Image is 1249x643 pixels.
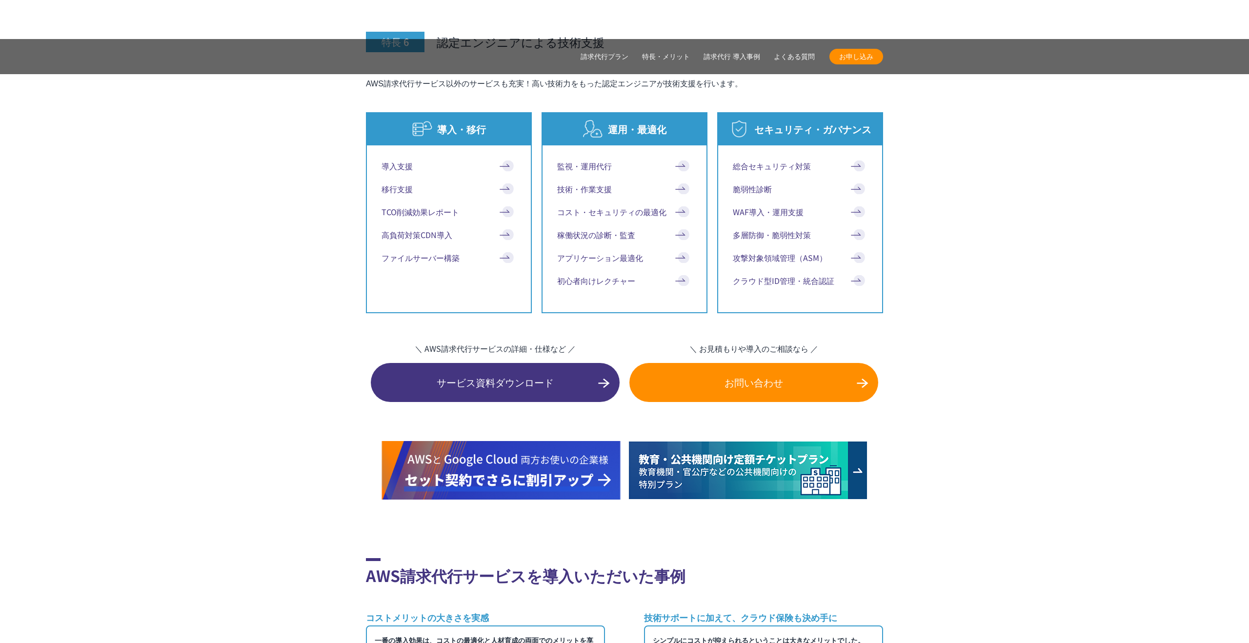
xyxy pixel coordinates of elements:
[366,611,605,623] h3: コストメリットの大きさを実感
[644,611,883,623] h3: 技術サポートに加えて、クラウド保険も決め手に
[774,52,815,62] a: よくある質問
[829,52,883,62] span: お申し込み
[382,160,516,172] a: 導入支援
[608,122,666,137] p: 運用・最適化
[829,49,883,64] a: お申し込み
[366,77,883,91] p: AWS請求代行サービス以外のサービスも充実！高い技術力をもった認定エンジニアが技術支援を行います。
[437,122,486,137] p: 導入・移行
[557,183,692,195] a: 技術・作業支援
[733,275,867,286] a: クラウド型ID管理・統合認証
[628,441,867,500] img: 教育・公共機関向け定額チケットプラン 教育機関・官公庁などの公共機関向けの特別プラン
[557,160,692,172] a: 監視・運用代行
[557,229,692,241] a: 稼働状況の診断・監査
[733,160,867,172] a: 総合セキュリティ対策
[366,32,424,52] span: 特長 6
[366,558,883,587] h2: AWS請求代行サービスを導入いただいた事例
[557,275,692,286] a: 初心者向けレクチャー
[382,206,516,218] a: TCO削減効果レポート
[733,229,867,241] a: 多層防御・脆弱性対策
[704,52,760,62] a: 請求代行 導入事例
[382,441,621,500] img: AWSとGoogle Cloud 両方お使いの企業様 セット契約でさらに割引アップ
[382,229,516,241] a: 高負荷対策CDN導入
[371,363,620,402] a: サービス資料ダウンロード
[733,206,867,218] a: WAF導入・運用支援
[557,252,692,263] a: アプリケーション最適化
[437,34,604,50] span: 認定エンジニアによる技術支援
[371,375,620,390] span: サービス資料ダウンロード
[382,183,516,195] a: 移行支援
[382,252,516,263] a: ファイルサーバー構築
[733,252,867,263] a: 攻撃対象領域管理（ASM）
[733,183,867,195] a: 脆弱性診断
[754,122,871,137] p: セキュリティ・ガバナンス
[629,375,878,390] span: お問い合わせ
[371,342,620,354] span: ＼ AWS請求代行サービスの詳細・仕様など ／
[581,52,628,62] a: 請求代行プラン
[629,342,878,354] span: ＼ お見積もりや導入のご相談なら ／
[629,363,878,402] a: お問い合わせ
[557,206,692,218] a: コスト・セキュリティの最適化
[642,52,690,62] a: 特長・メリット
